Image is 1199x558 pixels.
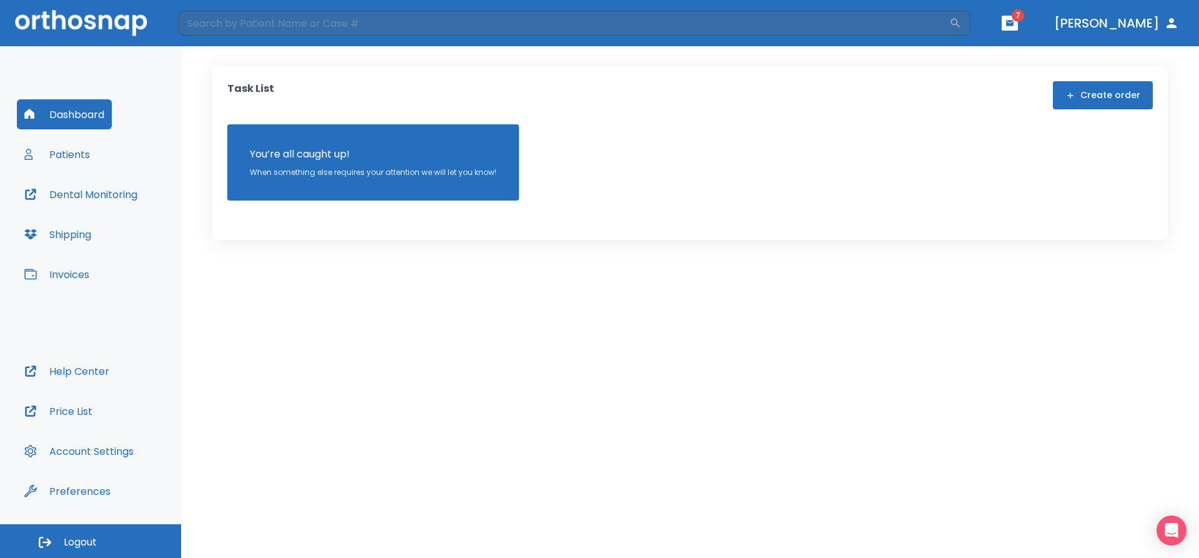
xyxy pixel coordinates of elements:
[250,147,496,162] p: You’re all caught up!
[179,11,949,36] input: Search by Patient Name or Case #
[17,436,141,466] button: Account Settings
[17,219,99,249] button: Shipping
[17,259,97,289] button: Invoices
[227,81,274,109] p: Task List
[1049,12,1184,34] button: [PERSON_NAME]
[1053,81,1153,109] button: Create order
[1157,516,1187,546] div: Open Intercom Messenger
[17,139,97,169] button: Patients
[250,167,496,178] p: When something else requires your attention we will let you know!
[17,99,112,129] button: Dashboard
[15,10,147,36] img: Orthosnap
[17,476,118,506] button: Preferences
[1012,9,1024,22] span: 7
[17,396,100,426] button: Price List
[64,536,97,549] span: Logout
[17,179,145,209] button: Dental Monitoring
[17,356,117,386] button: Help Center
